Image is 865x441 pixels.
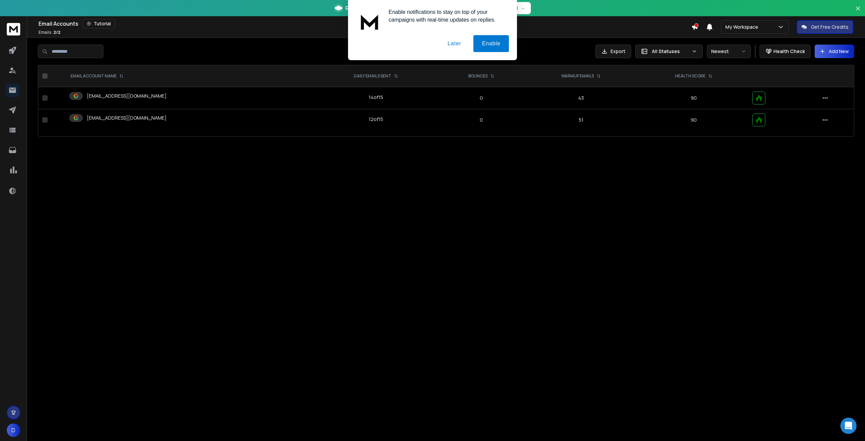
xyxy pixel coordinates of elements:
button: D [7,423,20,437]
p: WARMUP EMAILS [561,73,594,79]
p: 0 [443,117,519,123]
img: notification icon [356,8,383,35]
p: 0 [443,95,519,101]
div: EMAIL ACCOUNT NAME [71,73,123,79]
div: Open Intercom Messenger [840,418,857,434]
button: Later [439,35,469,52]
td: 90 [639,87,748,109]
button: Enable [473,35,509,52]
td: 90 [639,109,748,131]
div: 12 of 15 [369,116,383,123]
div: Enable notifications to stay on top of your campaigns with real-time updates on replies. [383,8,509,24]
p: DAILY EMAILS SENT [354,73,391,79]
div: 14 of 15 [369,94,383,101]
p: BOUNCES [468,73,488,79]
p: [EMAIL_ADDRESS][DOMAIN_NAME] [87,93,167,99]
p: [EMAIL_ADDRESS][DOMAIN_NAME] [87,115,167,121]
td: 43 [523,87,639,109]
td: 51 [523,109,639,131]
p: HEALTH SCORE [675,73,706,79]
